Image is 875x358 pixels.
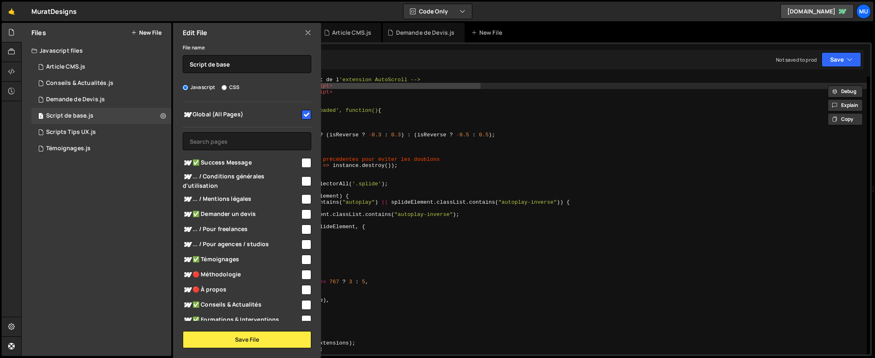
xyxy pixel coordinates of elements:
[222,85,227,90] input: CSS
[31,28,46,37] h2: Files
[31,7,77,16] div: MuratDesigns
[46,112,93,120] div: Script de base.js
[31,108,171,124] div: 16543/44983.js
[183,83,215,91] label: Javascript
[822,52,861,67] button: Save
[31,91,171,108] div: 16543/44961.js
[46,80,113,87] div: Conseils & Actualités.js
[183,270,300,280] span: 🔴 Méthodologie
[38,113,43,120] span: 1
[22,42,171,59] div: Javascript files
[828,99,863,111] button: Explain
[183,209,300,219] span: ✅ Demander un devis
[780,4,854,19] a: [DOMAIN_NAME]
[403,4,472,19] button: Code Only
[828,113,863,125] button: Copy
[183,85,188,90] input: Javascript
[183,172,300,190] span: ... / Conditions générales d'utilisation
[183,300,300,310] span: ✅ Conseils & Actualités
[183,55,311,73] input: Name
[183,28,207,37] h2: Edit File
[828,85,863,98] button: Debug
[31,75,171,91] div: 16543/44953.js
[46,129,96,136] div: Scripts Tips UX.js
[471,29,505,37] div: New File
[31,59,171,75] div: 16543/44947.js
[183,225,300,234] span: ... / Pour freelances
[2,2,22,21] a: 🤙
[776,56,817,63] div: Not saved to prod
[183,285,300,295] span: 🔴 À propos
[332,29,371,37] div: Article CMS.js
[183,132,311,150] input: Search pages
[183,158,300,168] span: ✅ Success Message
[183,240,300,249] span: ... / Pour agences / studios
[396,29,455,37] div: Demande de Devis.js
[46,63,85,71] div: Article CMS.js
[183,110,300,120] span: Global (All Pages)
[222,83,239,91] label: CSS
[183,44,205,52] label: File name
[183,315,300,325] span: ✅ Formations & Interventions
[856,4,871,19] a: Mu
[31,124,171,140] div: 16543/44952.js
[131,29,162,36] button: New File
[183,255,300,265] span: ✅ Témoignages
[46,96,105,103] div: Demande de Devis.js
[46,145,91,152] div: Témoignages.js
[183,194,300,204] span: ... / Mentions légales
[31,140,171,157] div: 16543/44950.js
[183,331,311,348] button: Save File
